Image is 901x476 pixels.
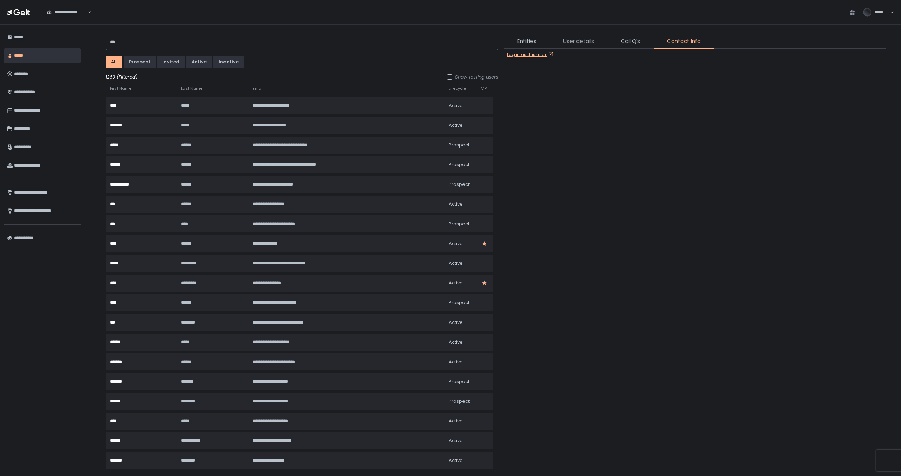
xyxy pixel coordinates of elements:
div: active [191,59,207,65]
div: All [111,59,117,65]
span: prospect [449,181,470,188]
span: prospect [449,221,470,227]
span: active [449,319,463,326]
span: prospect [449,142,470,148]
span: prospect [449,398,470,405]
button: invited [157,56,185,68]
span: Lifecycle [449,86,466,91]
div: 1269 (Filtered) [106,74,498,80]
span: prospect [449,378,470,385]
span: active [449,240,463,247]
span: active [449,260,463,267]
div: Search for option [42,5,92,20]
span: active [449,438,463,444]
span: prospect [449,162,470,168]
span: active [449,339,463,345]
span: User details [563,37,594,45]
button: inactive [213,56,244,68]
span: Entities [517,37,536,45]
a: Log in as this user [507,51,555,58]
span: Last Name [181,86,202,91]
span: Contact Info [667,37,701,45]
div: inactive [219,59,239,65]
button: All [106,56,122,68]
div: prospect [129,59,150,65]
span: active [449,102,463,109]
span: prospect [449,300,470,306]
span: active [449,359,463,365]
span: active [449,418,463,424]
span: active [449,280,463,286]
span: active [449,457,463,464]
span: First Name [110,86,131,91]
span: active [449,201,463,207]
div: invited [162,59,179,65]
span: VIP [481,86,487,91]
span: Email [253,86,264,91]
span: active [449,122,463,129]
button: prospect [124,56,156,68]
span: Call Q's [621,37,640,45]
button: active [186,56,212,68]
